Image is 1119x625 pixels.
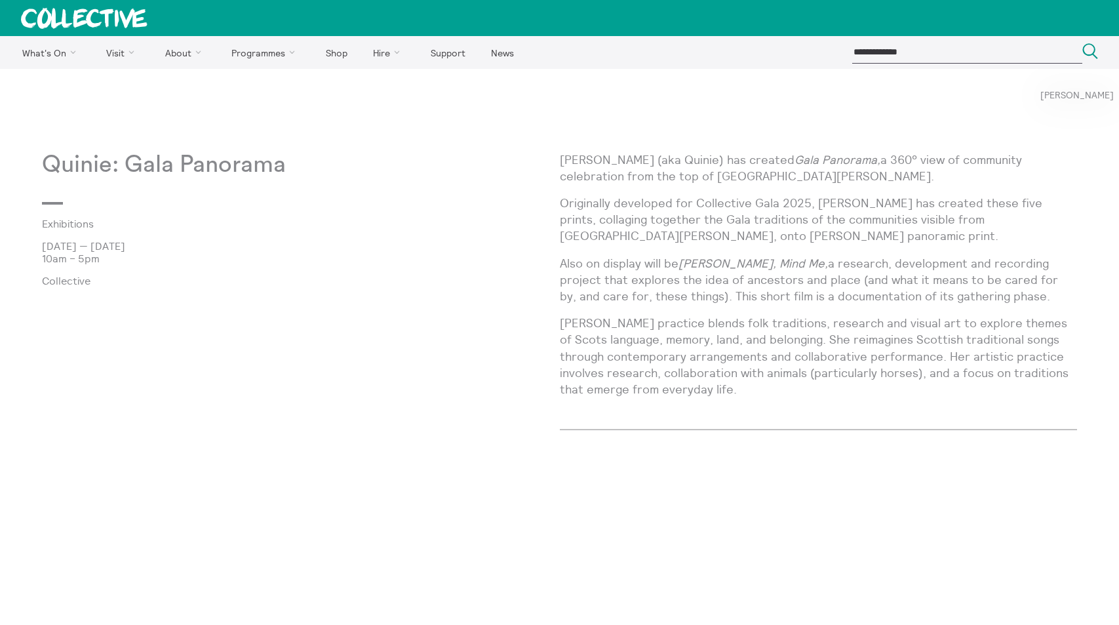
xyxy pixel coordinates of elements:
p: [PERSON_NAME] practice blends folk traditions, research and visual art to explore themes of Scots... [560,315,1078,397]
p: [DATE] — [DATE] [42,240,560,252]
a: Exhibitions [42,218,539,230]
p: [PERSON_NAME] (aka Quinie) has created a 360° view of community celebration from the top of [GEOG... [560,151,1078,184]
a: What's On [10,36,92,69]
a: About [153,36,218,69]
a: Visit [95,36,151,69]
p: Also on display will be a research, development and recording project that explores the idea of a... [560,255,1078,305]
p: 10am – 5pm [42,252,560,264]
a: Hire [362,36,417,69]
a: Support [419,36,477,69]
p: Quinie: Gala Panorama [42,151,560,178]
em: Gala Panorama, [795,152,880,167]
a: News [479,36,525,69]
p: Originally developed for Collective Gala 2025, [PERSON_NAME] has created these five prints, colla... [560,195,1078,245]
em: [PERSON_NAME], Mind Me, [678,256,828,271]
a: Shop [314,36,359,69]
p: Collective [42,275,560,287]
a: Programmes [220,36,312,69]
